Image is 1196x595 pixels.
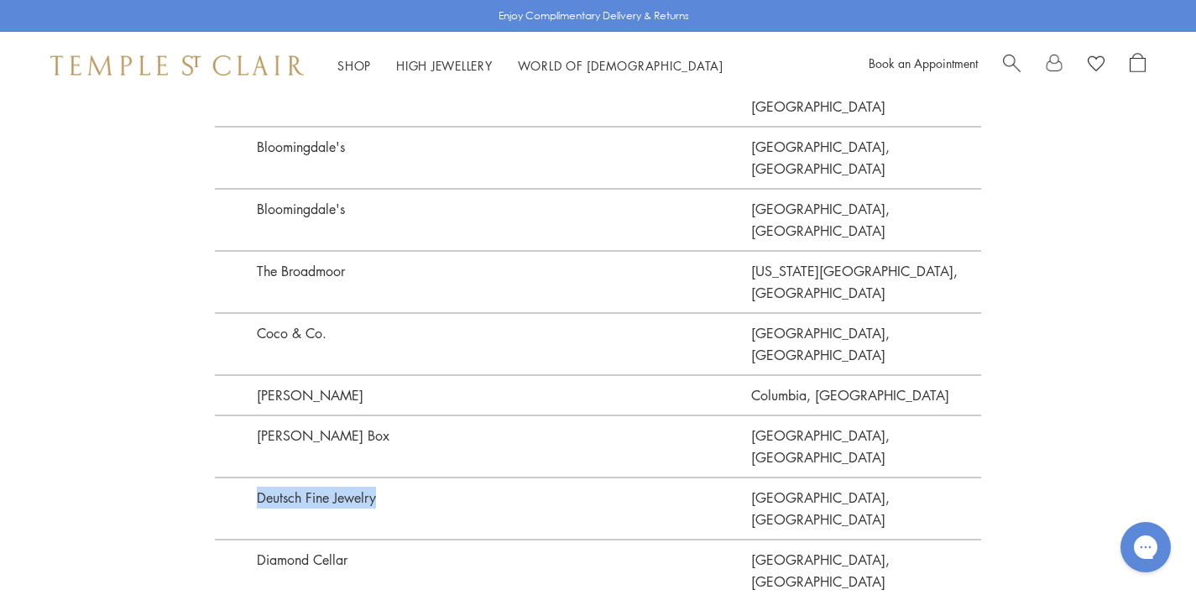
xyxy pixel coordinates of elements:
[215,312,751,374] p: Coco & Co.
[751,188,981,250] a: [GEOGRAPHIC_DATA], [GEOGRAPHIC_DATA]
[751,126,981,188] a: [GEOGRAPHIC_DATA], [GEOGRAPHIC_DATA]
[1130,53,1146,78] a: Open Shopping Bag
[337,57,371,74] a: ShopShop
[337,55,723,76] nav: Main navigation
[751,477,981,539] a: [GEOGRAPHIC_DATA], [GEOGRAPHIC_DATA]
[751,415,981,477] a: [GEOGRAPHIC_DATA], [GEOGRAPHIC_DATA]
[1112,516,1179,578] iframe: Gorgias live chat messenger
[215,126,751,188] p: Bloomingdale's
[215,250,751,312] p: The Broadmoor
[499,8,689,24] p: Enjoy Complimentary Delivery & Returns
[751,250,981,312] a: [US_STATE][GEOGRAPHIC_DATA], [GEOGRAPHIC_DATA]
[215,415,751,477] p: [PERSON_NAME] Box
[50,55,304,76] img: Temple St. Clair
[518,57,723,74] a: World of [DEMOGRAPHIC_DATA]World of [DEMOGRAPHIC_DATA]
[869,55,978,71] a: Book an Appointment
[1088,53,1105,78] a: View Wishlist
[215,188,751,250] p: Bloomingdale's
[396,57,493,74] a: High JewelleryHigh Jewellery
[1003,53,1021,78] a: Search
[215,374,751,415] p: [PERSON_NAME]
[751,312,981,374] a: [GEOGRAPHIC_DATA], [GEOGRAPHIC_DATA]
[751,374,981,415] a: Columbia, [GEOGRAPHIC_DATA]
[215,477,751,539] p: Deutsch Fine Jewelry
